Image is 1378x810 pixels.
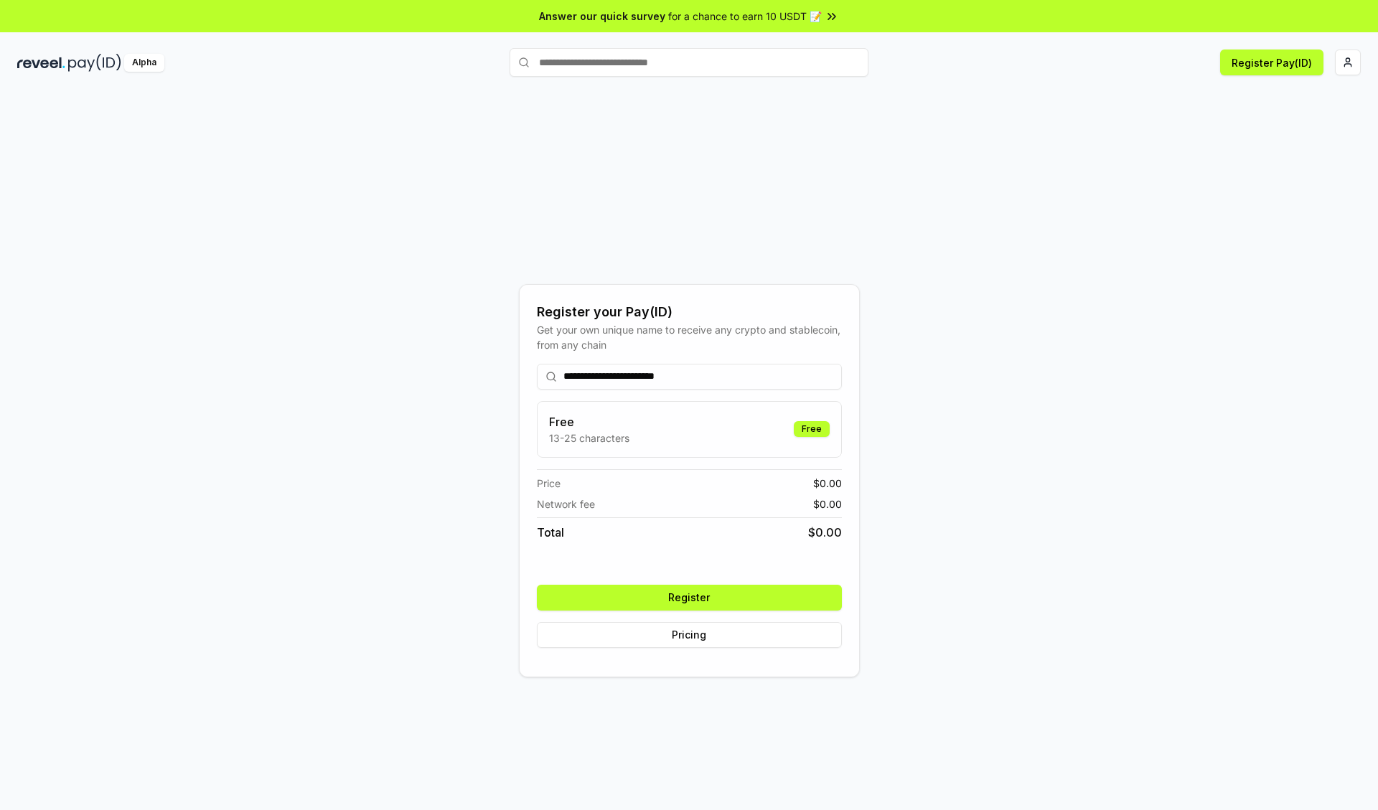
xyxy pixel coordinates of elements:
[1220,50,1323,75] button: Register Pay(ID)
[537,496,595,512] span: Network fee
[813,476,842,491] span: $ 0.00
[808,524,842,541] span: $ 0.00
[68,54,121,72] img: pay_id
[549,430,629,446] p: 13-25 characters
[537,622,842,648] button: Pricing
[539,9,665,24] span: Answer our quick survey
[17,54,65,72] img: reveel_dark
[537,322,842,352] div: Get your own unique name to receive any crypto and stablecoin, from any chain
[549,413,629,430] h3: Free
[794,421,830,437] div: Free
[537,302,842,322] div: Register your Pay(ID)
[537,524,564,541] span: Total
[537,585,842,611] button: Register
[124,54,164,72] div: Alpha
[813,496,842,512] span: $ 0.00
[668,9,822,24] span: for a chance to earn 10 USDT 📝
[537,476,561,491] span: Price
